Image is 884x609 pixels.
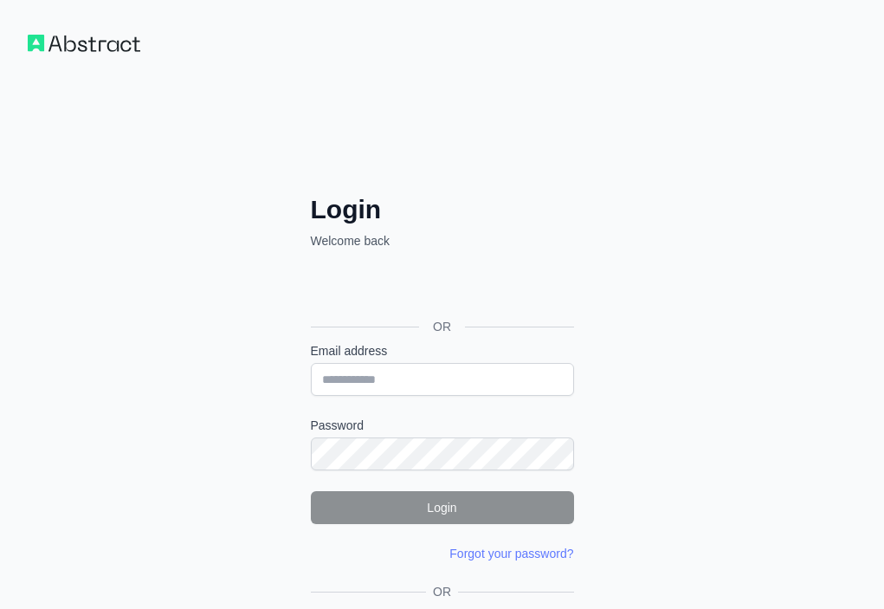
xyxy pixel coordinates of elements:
button: Login [311,491,574,524]
span: OR [426,583,458,600]
p: Welcome back [311,232,574,249]
img: Workflow [28,35,140,52]
label: Password [311,417,574,434]
label: Email address [311,342,574,360]
h2: Login [311,194,574,225]
iframe: Przycisk Zaloguj się przez Google [302,269,579,307]
a: Forgot your password? [449,547,573,560]
span: OR [419,318,465,335]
